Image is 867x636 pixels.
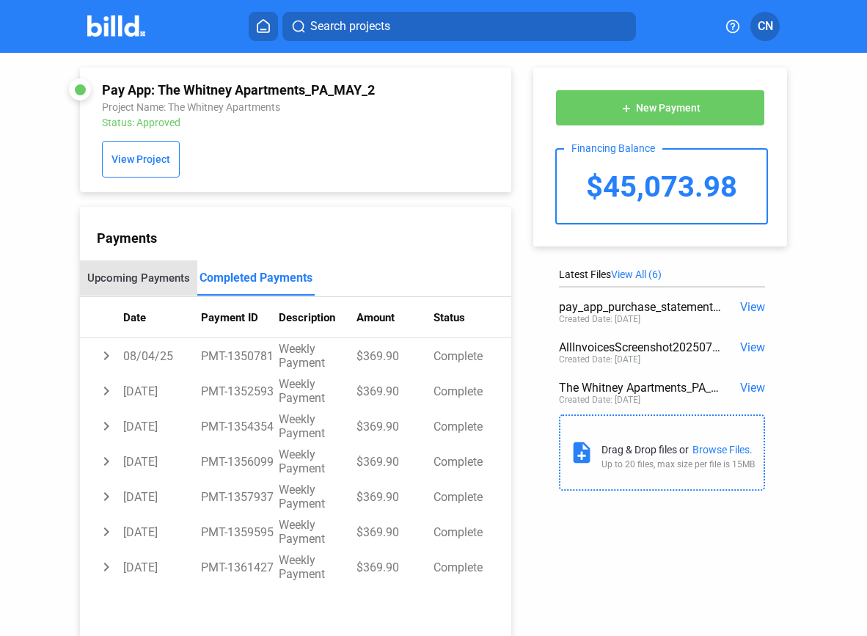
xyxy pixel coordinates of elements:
[569,440,594,465] mat-icon: note_add
[123,373,201,409] td: [DATE]
[356,373,434,409] td: $369.90
[279,549,356,585] td: Weekly Payment
[102,101,412,113] div: Project Name: The Whitney Apartments
[559,340,723,354] div: AllInvoicesScreenshot20250723at12.01.51PM.png
[611,268,662,280] span: View All (6)
[279,297,356,338] th: Description
[356,444,434,479] td: $369.90
[433,479,511,514] td: Complete
[559,314,640,324] div: Created Date: [DATE]
[279,338,356,373] td: Weekly Payment
[559,268,765,280] div: Latest Files
[559,300,723,314] div: pay_app_purchase_statement.pdf
[123,479,201,514] td: [DATE]
[111,154,170,166] span: View Project
[433,549,511,585] td: Complete
[279,514,356,549] td: Weekly Payment
[433,409,511,444] td: Complete
[282,12,636,41] button: Search projects
[201,373,279,409] td: PMT-1352593
[601,459,755,469] div: Up to 20 files, max size per file is 15MB
[356,297,434,338] th: Amount
[559,354,640,365] div: Created Date: [DATE]
[356,338,434,373] td: $369.90
[433,444,511,479] td: Complete
[201,514,279,549] td: PMT-1359595
[279,444,356,479] td: Weekly Payment
[201,549,279,585] td: PMT-1361427
[102,82,412,98] div: Pay App: The Whitney Apartments_PA_MAY_2
[123,514,201,549] td: [DATE]
[123,338,201,373] td: 08/04/25
[356,549,434,585] td: $369.90
[433,297,511,338] th: Status
[740,300,765,314] span: View
[750,12,780,41] button: CN
[201,338,279,373] td: PMT-1350781
[201,297,279,338] th: Payment ID
[102,117,412,128] div: Status: Approved
[433,514,511,549] td: Complete
[87,15,145,37] img: Billd Company Logo
[740,381,765,395] span: View
[123,444,201,479] td: [DATE]
[123,549,201,585] td: [DATE]
[557,150,767,223] div: $45,073.98
[279,373,356,409] td: Weekly Payment
[636,103,700,114] span: New Payment
[201,409,279,444] td: PMT-1354354
[621,103,632,114] mat-icon: add
[279,409,356,444] td: Weekly Payment
[433,373,511,409] td: Complete
[201,444,279,479] td: PMT-1356099
[279,479,356,514] td: Weekly Payment
[102,141,180,178] button: View Project
[87,271,190,285] div: Upcoming Payments
[433,338,511,373] td: Complete
[601,444,689,456] div: Drag & Drop files or
[559,395,640,405] div: Created Date: [DATE]
[123,297,201,338] th: Date
[356,479,434,514] td: $369.90
[692,444,753,456] div: Browse Files.
[356,409,434,444] td: $369.90
[356,514,434,549] td: $369.90
[200,271,312,285] div: Completed Payments
[97,230,511,246] div: Payments
[559,381,723,395] div: The Whitney Apartments_PA_MAY_2 - Disclosure and Purchase Statement.pdf
[201,479,279,514] td: PMT-1357937
[740,340,765,354] span: View
[123,409,201,444] td: [DATE]
[564,142,662,154] div: Financing Balance
[758,18,773,35] span: CN
[310,18,390,35] span: Search projects
[555,89,765,126] button: New Payment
